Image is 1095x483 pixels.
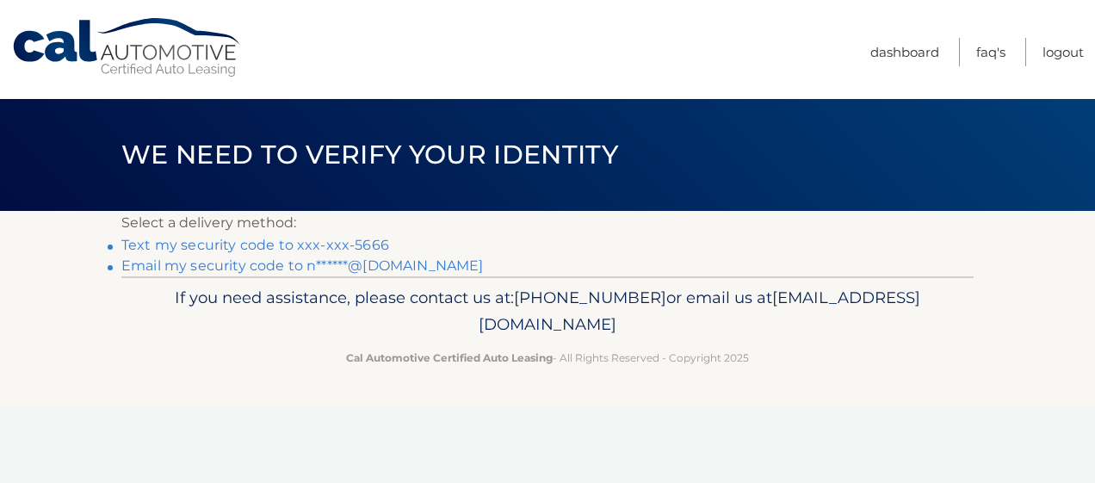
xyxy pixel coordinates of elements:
[1042,38,1084,66] a: Logout
[121,211,974,235] p: Select a delivery method:
[346,351,553,364] strong: Cal Automotive Certified Auto Leasing
[976,38,1005,66] a: FAQ's
[133,349,962,367] p: - All Rights Reserved - Copyright 2025
[514,288,666,307] span: [PHONE_NUMBER]
[121,257,484,274] a: Email my security code to n******@[DOMAIN_NAME]
[121,237,389,253] a: Text my security code to xxx-xxx-5666
[133,284,962,339] p: If you need assistance, please contact us at: or email us at
[121,139,618,170] span: We need to verify your identity
[11,17,244,78] a: Cal Automotive
[870,38,939,66] a: Dashboard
